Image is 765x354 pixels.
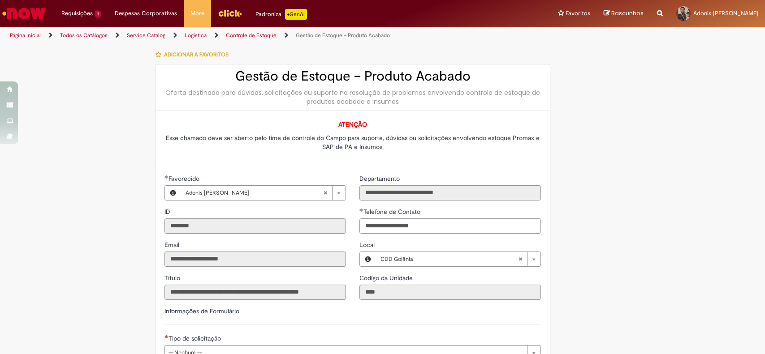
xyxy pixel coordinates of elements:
[7,27,503,44] ul: Trilhas de página
[164,208,172,216] span: Somente leitura - ID
[359,273,415,282] label: Somente leitura - Código da Unidade
[127,32,165,39] a: Service Catalog
[164,51,229,58] span: Adicionar a Favoritos
[604,9,644,18] a: Rascunhos
[164,69,541,84] h2: Gestão de Estoque – Produto Acabado
[164,307,239,315] label: Informações de Formulário
[285,9,307,20] p: +GenAi
[164,88,541,106] div: Oferta destinada para dúvidas, solicitações ou suporte na resolução de problemas envolvendo contr...
[566,9,590,18] span: Favoritos
[360,252,376,266] button: Local, Visualizar este registro CDD Goiânia
[359,208,363,212] span: Obrigatório Preenchido
[95,10,101,18] span: 1
[164,252,346,267] input: Email
[164,175,169,179] span: Obrigatório Preenchido
[164,218,346,234] input: ID
[693,9,758,17] span: Adonis [PERSON_NAME]
[359,175,402,183] span: Somente leitura - Departamento
[164,241,181,249] span: Somente leitura - Email
[296,32,390,39] a: Gestão de Estoque – Produto Acabado
[165,186,181,200] button: Favorecido, Visualizar este registro Adonis Francisco Damasceno
[359,285,541,300] input: Código da Unidade
[186,186,323,200] span: Adonis [PERSON_NAME]
[359,174,402,183] label: Somente leitura - Departamento
[115,9,177,18] span: Despesas Corporativas
[218,6,242,20] img: click_logo_yellow_360x200.png
[164,335,169,338] span: Necessários
[164,273,182,282] label: Somente leitura - Título
[338,120,367,128] span: ATENÇÃO
[164,285,346,300] input: Título
[226,32,277,39] a: Controle de Estoque
[164,274,182,282] span: Somente leitura - Título
[164,240,181,249] label: Somente leitura - Email
[155,45,233,64] button: Adicionar a Favoritos
[61,9,93,18] span: Requisições
[169,175,201,183] span: Necessários - Favorecido
[359,218,541,234] input: Telefone de Contato
[611,9,644,17] span: Rascunhos
[1,4,47,22] img: ServiceNow
[359,241,376,249] span: Local
[60,32,108,39] a: Todos os Catálogos
[319,186,332,200] abbr: Limpar campo Favorecido
[190,9,204,18] span: More
[164,133,541,151] p: Esse chamado deve ser aberto pelo time de controle do Campo para suporte, dúvidas ou solicitações...
[359,274,415,282] span: Somente leitura - Código da Unidade
[363,208,422,216] span: Telefone de Contato
[359,185,541,200] input: Departamento
[376,252,540,266] a: CDD GoiâniaLimpar campo Local
[10,32,41,39] a: Página inicial
[255,9,307,20] div: Padroniza
[181,186,346,200] a: Adonis [PERSON_NAME]Limpar campo Favorecido
[185,32,207,39] a: Logistica
[164,207,172,216] label: Somente leitura - ID
[380,252,518,266] span: CDD Goiânia
[169,334,223,342] span: Tipo de solicitação
[514,252,527,266] abbr: Limpar campo Local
